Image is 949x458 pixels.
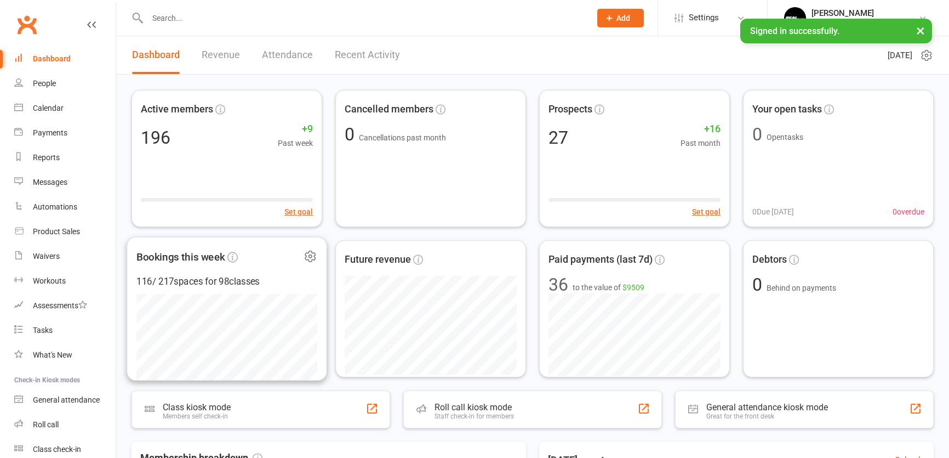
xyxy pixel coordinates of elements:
span: Behind on payments [767,284,836,292]
span: Signed in successfully. [750,26,839,36]
div: General attendance kiosk mode [706,402,828,412]
div: Class check-in [33,445,81,454]
div: Automations [33,202,77,211]
div: Product Sales [33,227,80,236]
button: × [911,19,930,42]
div: What's New [33,350,72,359]
a: General attendance kiosk mode [14,388,116,412]
button: Set goal [284,206,313,218]
a: What's New [14,343,116,367]
span: Cancelled members [345,101,433,117]
span: +9 [278,121,313,137]
a: Attendance [262,36,313,74]
a: People [14,71,116,96]
span: Paid payments (last 7d) [548,252,653,268]
div: 116 / 217 spaces for 98 classes [136,274,317,289]
span: Bookings this week [136,248,225,265]
a: Revenue [202,36,240,74]
div: People [33,79,56,88]
div: Assessments [33,301,87,310]
div: Messages [33,178,67,186]
span: Your open tasks [752,101,822,117]
a: Dashboard [14,47,116,71]
a: Payments [14,121,116,145]
div: Workouts [33,276,66,285]
span: Debtors [752,252,787,268]
span: Prospects [548,101,592,117]
div: Realfit Personal Training & Gym [811,18,918,28]
a: Product Sales [14,219,116,244]
div: 36 [548,276,568,293]
div: Payments [33,128,67,137]
span: $9509 [622,283,644,292]
span: 0 overdue [893,206,924,218]
a: Automations [14,195,116,219]
a: Clubworx [13,11,41,38]
a: Calendar [14,96,116,121]
div: Great for the front desk [706,412,828,420]
div: Members self check-in [163,412,231,420]
span: Settings [689,5,719,30]
span: +16 [681,121,721,137]
span: [DATE] [888,49,912,62]
a: Assessments [14,293,116,318]
img: thumb_image1693388435.png [784,7,806,29]
span: 0 [752,274,767,295]
span: Active members [141,101,213,117]
a: Roll call [14,412,116,437]
div: Roll call kiosk mode [435,402,514,412]
div: Roll call [33,420,59,429]
div: 0 [752,126,762,143]
div: Calendar [33,104,64,112]
button: Set goal [692,206,721,218]
div: Class kiosk mode [163,402,231,412]
span: Past month [681,137,721,149]
div: Reports [33,153,60,162]
span: to the value of [573,281,644,293]
a: Workouts [14,269,116,293]
a: Waivers [14,244,116,269]
a: Messages [14,170,116,195]
div: 27 [548,129,568,146]
div: Tasks [33,326,53,335]
div: Waivers [33,252,60,261]
span: 0 Due [DATE] [752,206,794,218]
a: Reports [14,145,116,170]
div: 196 [141,129,170,146]
span: Future revenue [345,252,411,268]
button: Add [597,9,644,27]
div: Staff check-in for members [435,412,514,420]
span: Add [616,14,630,22]
input: Search... [144,10,583,26]
a: Tasks [14,318,116,343]
div: Dashboard [33,54,71,63]
span: 0 [345,124,359,145]
a: Dashboard [132,36,180,74]
a: Recent Activity [335,36,400,74]
span: Open tasks [767,133,803,142]
div: General attendance [33,395,100,404]
span: Past week [278,137,313,149]
div: [PERSON_NAME] [811,8,918,18]
span: Cancellations past month [359,133,446,142]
